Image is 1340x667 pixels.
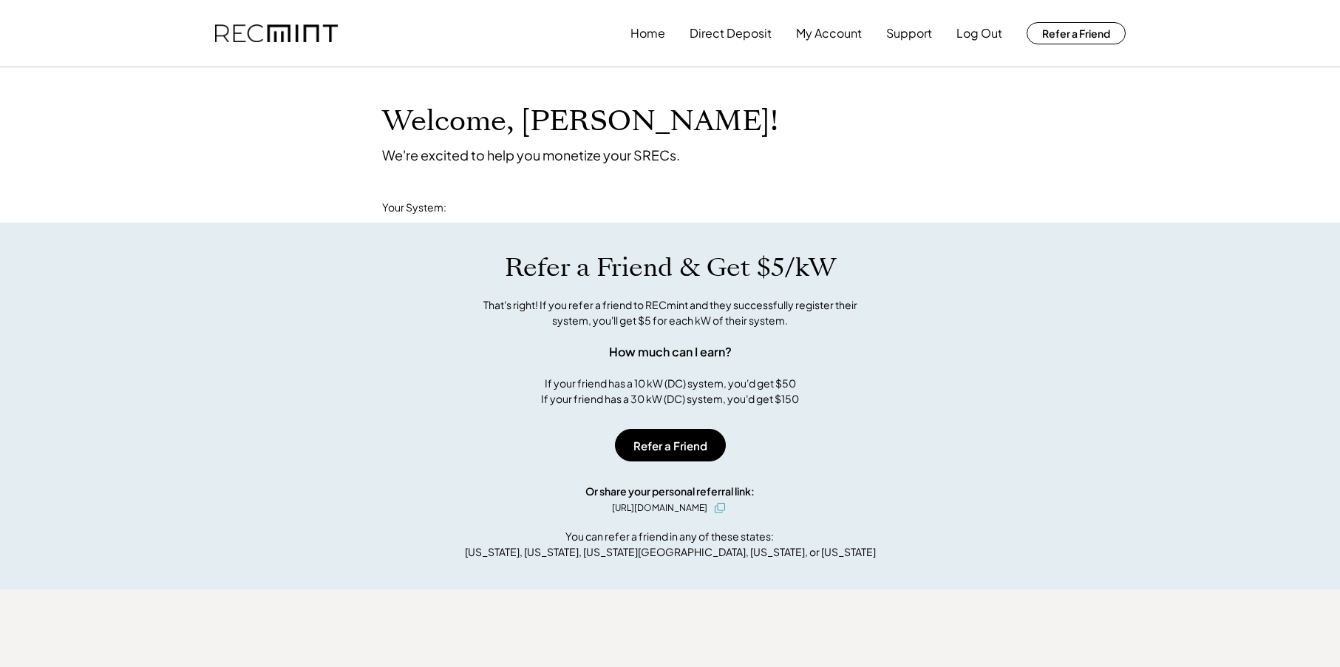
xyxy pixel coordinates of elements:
button: Refer a Friend [1027,22,1126,44]
h1: Welcome, [PERSON_NAME]! [382,104,778,139]
div: Or share your personal referral link: [585,484,755,499]
div: If your friend has a 10 kW (DC) system, you'd get $50 If your friend has a 30 kW (DC) system, you... [541,376,799,407]
button: Refer a Friend [615,429,726,461]
div: Your System: [382,200,446,215]
button: Support [886,18,932,48]
button: Home [630,18,665,48]
button: Direct Deposit [690,18,772,48]
div: We're excited to help you monetize your SRECs. [382,146,680,163]
div: That's right! If you refer a friend to RECmint and they successfully register their system, you'l... [467,297,874,328]
button: My Account [796,18,862,48]
button: Log Out [956,18,1002,48]
h1: Refer a Friend & Get $5/kW [505,252,836,283]
button: click to copy [711,499,729,517]
div: [URL][DOMAIN_NAME] [612,501,707,515]
div: You can refer a friend in any of these states: [US_STATE], [US_STATE], [US_STATE][GEOGRAPHIC_DATA... [465,529,876,560]
div: How much can I earn? [609,343,732,361]
img: recmint-logotype%403x.png [215,24,338,43]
